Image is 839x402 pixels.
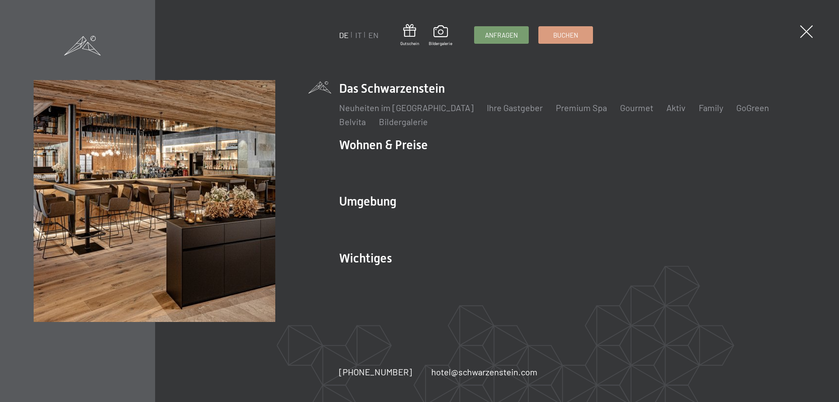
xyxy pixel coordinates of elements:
a: Bildergalerie [379,116,428,127]
a: IT [355,30,362,40]
span: Anfragen [485,31,518,40]
span: Gutschein [400,40,419,46]
a: DE [339,30,349,40]
span: [PHONE_NUMBER] [339,367,412,377]
a: hotel@schwarzenstein.com [431,366,537,378]
a: Belvita [339,116,366,127]
a: Gutschein [400,24,419,46]
a: Gourmet [620,102,653,113]
img: Wellnesshotel Südtirol SCHWARZENSTEIN - Wellnessurlaub in den Alpen, Wandern und Wellness [34,80,275,322]
a: Ihre Gastgeber [487,102,543,113]
a: EN [368,30,378,40]
a: Aktiv [666,102,686,113]
a: Buchen [539,27,593,43]
a: GoGreen [736,102,769,113]
a: [PHONE_NUMBER] [339,366,412,378]
a: Premium Spa [556,102,607,113]
a: Family [699,102,723,113]
span: Buchen [553,31,578,40]
a: Neuheiten im [GEOGRAPHIC_DATA] [339,102,474,113]
a: Anfragen [475,27,528,43]
a: Bildergalerie [429,25,452,46]
span: Bildergalerie [429,40,452,46]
